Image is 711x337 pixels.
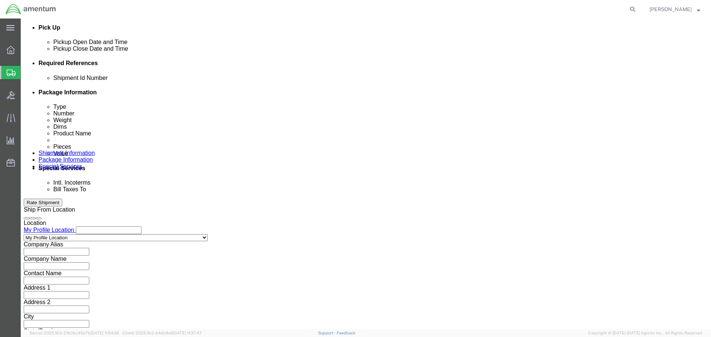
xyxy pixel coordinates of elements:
iframe: FS Legacy Container [21,18,711,329]
span: Server: 2025.16.0-21b0bc45e7b [30,331,119,335]
img: logo [5,4,56,15]
span: Client: 2025.16.0-b4dc8a9 [123,331,202,335]
span: [DATE] 11:54:36 [90,331,119,335]
span: Rob Allmond [650,5,692,13]
span: [DATE] 11:37:47 [173,331,202,335]
span: Copyright © [DATE]-[DATE] Agistix Inc., All Rights Reserved [588,330,702,336]
button: [PERSON_NAME] [649,5,701,14]
a: Feedback [337,331,355,335]
a: Support [318,331,337,335]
